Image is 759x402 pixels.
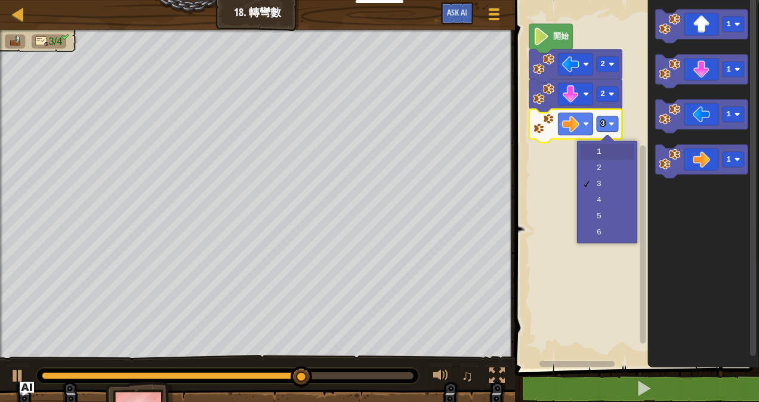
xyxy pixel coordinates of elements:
button: Ctrl + P: Play [6,365,30,389]
button: 顯示遊戲選單 [479,2,509,30]
div: 3 [597,180,625,188]
text: 1 [726,20,731,29]
button: 調整音量 [429,365,453,389]
div: 6 [597,228,625,237]
text: 1 [726,65,731,74]
text: 3 [600,119,605,128]
div: 2 [597,163,625,172]
button: 切換全螢幕 [485,365,509,389]
text: 1 [726,110,731,119]
text: 2 [600,60,605,69]
button: Ask AI [441,2,473,24]
button: Ask AI [20,382,34,396]
div: 4 [597,196,625,205]
span: Ask AI [447,7,467,18]
div: 5 [597,212,625,221]
span: 3/4 [48,36,62,47]
li: 只有四行代碼 [32,35,66,49]
div: 1 [597,147,625,156]
button: ♫ [459,365,479,389]
text: 開始 [553,32,569,41]
span: ♫ [461,367,473,385]
text: 1 [726,156,731,165]
text: 2 [600,89,605,98]
li: 去 X 號點 [5,35,25,49]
